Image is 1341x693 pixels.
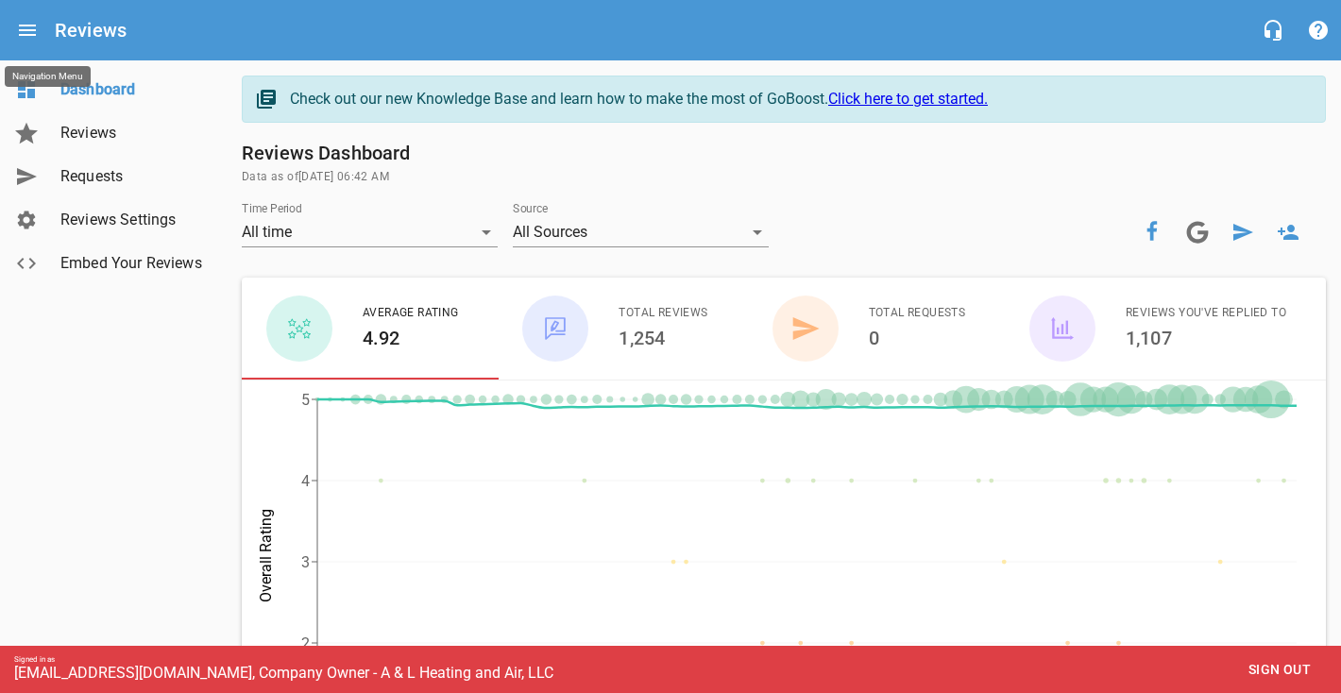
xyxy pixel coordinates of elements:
[1220,210,1265,255] a: Request Review
[60,122,204,144] span: Reviews
[242,138,1326,168] h6: Reviews Dashboard
[513,203,548,214] label: Source
[242,168,1326,187] span: Data as of [DATE] 06:42 AM
[14,664,1341,682] div: [EMAIL_ADDRESS][DOMAIN_NAME], Company Owner - A & L Heating and Air, LLC
[242,217,498,247] div: All time
[301,472,310,490] tspan: 4
[619,323,707,353] h6: 1,254
[1250,8,1296,53] button: Live Chat
[1129,210,1175,255] button: Your Facebook account is connected
[513,217,769,247] div: All Sources
[5,8,50,53] button: Open drawer
[301,553,310,571] tspan: 3
[363,304,459,323] span: Average Rating
[1240,658,1319,682] span: Sign out
[1175,210,1220,255] a: Connect your Google account
[1232,652,1327,687] button: Sign out
[869,323,966,353] h6: 0
[242,203,302,214] label: Time Period
[301,634,310,652] tspan: 2
[1296,8,1341,53] button: Support Portal
[290,88,1306,110] div: Check out our new Knowledge Base and learn how to make the most of GoBoost.
[1265,210,1311,255] a: New User
[1126,304,1286,323] span: Reviews You've Replied To
[1126,323,1286,353] h6: 1,107
[60,78,204,101] span: Dashboard
[619,304,707,323] span: Total Reviews
[257,509,275,602] tspan: Overall Rating
[301,391,310,409] tspan: 5
[60,252,204,275] span: Embed Your Reviews
[828,90,988,108] a: Click here to get started.
[60,209,204,231] span: Reviews Settings
[363,323,459,353] h6: 4.92
[55,15,127,45] h6: Reviews
[869,304,966,323] span: Total Requests
[14,655,1341,664] div: Signed in as
[60,165,204,188] span: Requests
